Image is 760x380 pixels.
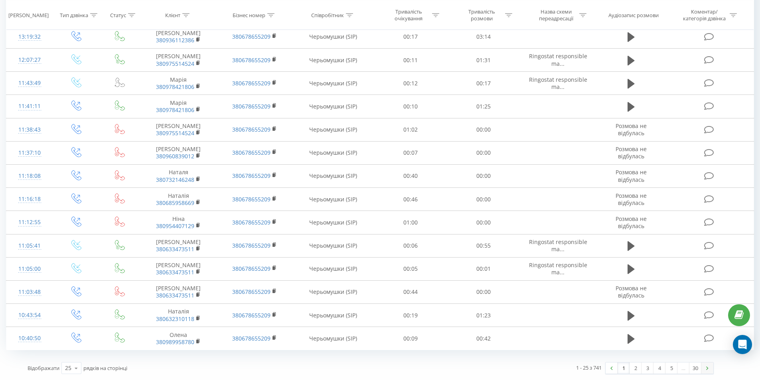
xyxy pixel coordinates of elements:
[165,12,180,18] div: Клієнт
[14,75,45,91] div: 11:43:49
[140,72,216,95] td: Марія
[65,364,71,372] div: 25
[14,29,45,45] div: 13:19:32
[447,234,520,257] td: 00:55
[110,12,126,18] div: Статус
[311,12,344,18] div: Співробітник
[447,280,520,303] td: 00:00
[232,33,270,40] a: 380678655209
[140,304,216,327] td: Наталія
[292,257,374,280] td: Черьомушки (SIP)
[447,257,520,280] td: 00:01
[447,25,520,48] td: 03:14
[733,335,752,354] div: Open Intercom Messenger
[140,141,216,164] td: [PERSON_NAME]
[232,56,270,64] a: 380678655209
[616,192,647,207] span: Розмова не відбулась
[374,141,447,164] td: 00:07
[14,168,45,184] div: 11:18:08
[292,141,374,164] td: Черьомушки (SIP)
[529,76,587,91] span: Ringostat responsible ma...
[292,164,374,187] td: Черьомушки (SIP)
[374,164,447,187] td: 00:40
[447,304,520,327] td: 01:23
[292,49,374,72] td: Черьомушки (SIP)
[8,12,49,18] div: [PERSON_NAME]
[156,245,194,253] a: 380633473511
[447,188,520,211] td: 00:00
[156,176,194,183] a: 380732146248
[608,12,659,18] div: Аудіозапис розмови
[140,327,216,350] td: Олена
[576,364,602,372] div: 1 - 25 з 741
[233,12,265,18] div: Бізнес номер
[232,102,270,110] a: 380678655209
[140,95,216,118] td: Марія
[374,72,447,95] td: 00:12
[460,8,503,22] div: Тривалість розмови
[374,188,447,211] td: 00:46
[232,195,270,203] a: 380678655209
[387,8,430,22] div: Тривалість очікування
[156,199,194,207] a: 380685958669
[529,52,587,67] span: Ringostat responsible ma...
[447,141,520,164] td: 00:00
[232,126,270,133] a: 380678655209
[232,172,270,179] a: 380678655209
[292,118,374,141] td: Черьомушки (SIP)
[14,331,45,346] div: 10:40:50
[374,25,447,48] td: 00:17
[630,362,642,374] a: 2
[447,164,520,187] td: 00:00
[616,284,647,299] span: Розмова не відбулась
[292,211,374,234] td: Черьомушки (SIP)
[14,52,45,68] div: 12:07:27
[374,304,447,327] td: 00:19
[292,327,374,350] td: Черьомушки (SIP)
[665,362,677,374] a: 5
[681,8,728,22] div: Коментар/категорія дзвінка
[292,95,374,118] td: Черьомушки (SIP)
[232,311,270,319] a: 380678655209
[374,234,447,257] td: 00:06
[447,49,520,72] td: 01:31
[14,122,45,138] div: 11:38:43
[616,215,647,230] span: Розмова не відбулась
[232,219,270,226] a: 380678655209
[14,98,45,114] div: 11:41:11
[374,49,447,72] td: 00:11
[156,152,194,160] a: 380960839012
[14,261,45,277] div: 11:05:00
[447,95,520,118] td: 01:25
[618,362,630,374] a: 1
[447,72,520,95] td: 00:17
[156,36,194,44] a: 380936112386
[677,362,689,374] div: …
[156,268,194,276] a: 380633473511
[292,188,374,211] td: Черьомушки (SIP)
[374,280,447,303] td: 00:44
[14,215,45,230] div: 11:12:55
[292,72,374,95] td: Черьомушки (SIP)
[232,265,270,272] a: 380678655209
[156,291,194,299] a: 380633473511
[140,211,216,234] td: Ніна
[156,83,194,91] a: 380978421806
[374,95,447,118] td: 00:10
[140,188,216,211] td: Наталія
[14,145,45,161] div: 11:37:10
[292,25,374,48] td: Черьомушки (SIP)
[156,315,194,323] a: 380632310118
[374,257,447,280] td: 00:05
[447,118,520,141] td: 00:00
[292,280,374,303] td: Черьомушки (SIP)
[140,25,216,48] td: [PERSON_NAME]
[140,118,216,141] td: [PERSON_NAME]
[28,364,59,372] span: Відображати
[232,242,270,249] a: 380678655209
[616,122,647,137] span: Розмова не відбулась
[60,12,88,18] div: Тип дзвінка
[140,164,216,187] td: Наталя
[292,234,374,257] td: Черьомушки (SIP)
[140,257,216,280] td: [PERSON_NAME]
